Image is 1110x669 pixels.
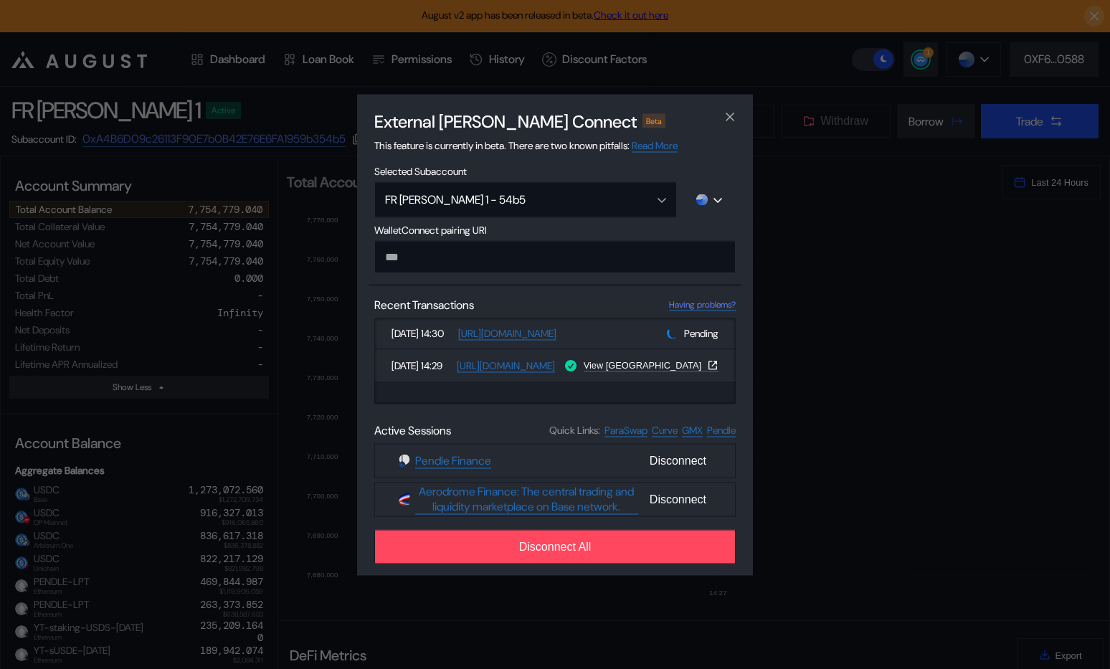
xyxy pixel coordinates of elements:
span: [DATE] 14:29 [392,359,451,372]
img: chain logo [696,194,708,205]
img: Pendle Finance [398,454,411,467]
button: Aerodrome Finance: The central trading and liquidity marketplace on Base network.Aerodrome Financ... [374,482,736,516]
button: chain logo [683,181,736,217]
a: Read More [632,138,678,152]
a: [URL][DOMAIN_NAME] [457,359,555,372]
button: Disconnect All [374,529,736,564]
button: close modal [718,105,741,128]
a: Curve [652,423,678,437]
span: Recent Transactions [374,297,474,312]
span: Disconnect [644,487,712,511]
a: ParaSwap [604,423,647,437]
a: GMX [682,423,703,437]
button: View [GEOGRAPHIC_DATA] [584,359,718,371]
img: pending [666,327,679,340]
span: WalletConnect pairing URI [374,223,736,236]
span: Quick Links: [549,424,600,437]
a: [URL][DOMAIN_NAME] [458,326,556,340]
div: Pending [667,326,718,340]
a: Having problems? [669,298,736,310]
a: Aerodrome Finance: The central trading and liquidity marketplace on Base network. [415,484,638,515]
button: Open menu [374,181,677,217]
h2: External [PERSON_NAME] Connect [374,110,637,132]
div: FR [PERSON_NAME] 1 - 54b5 [385,192,635,207]
span: [DATE] 14:30 [392,327,452,340]
span: Selected Subaccount [374,164,736,177]
span: Disconnect All [519,540,592,553]
span: This feature is currently in beta. There are two known pitfalls: [374,138,678,152]
span: Active Sessions [374,422,451,437]
a: Pendle [707,423,736,437]
span: Disconnect [644,448,712,473]
a: Pendle Finance [415,452,491,468]
div: Beta [642,113,665,128]
button: Pendle FinancePendle FinanceDisconnect [374,443,736,478]
img: Aerodrome Finance: The central trading and liquidity marketplace on Base network. [398,493,411,506]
